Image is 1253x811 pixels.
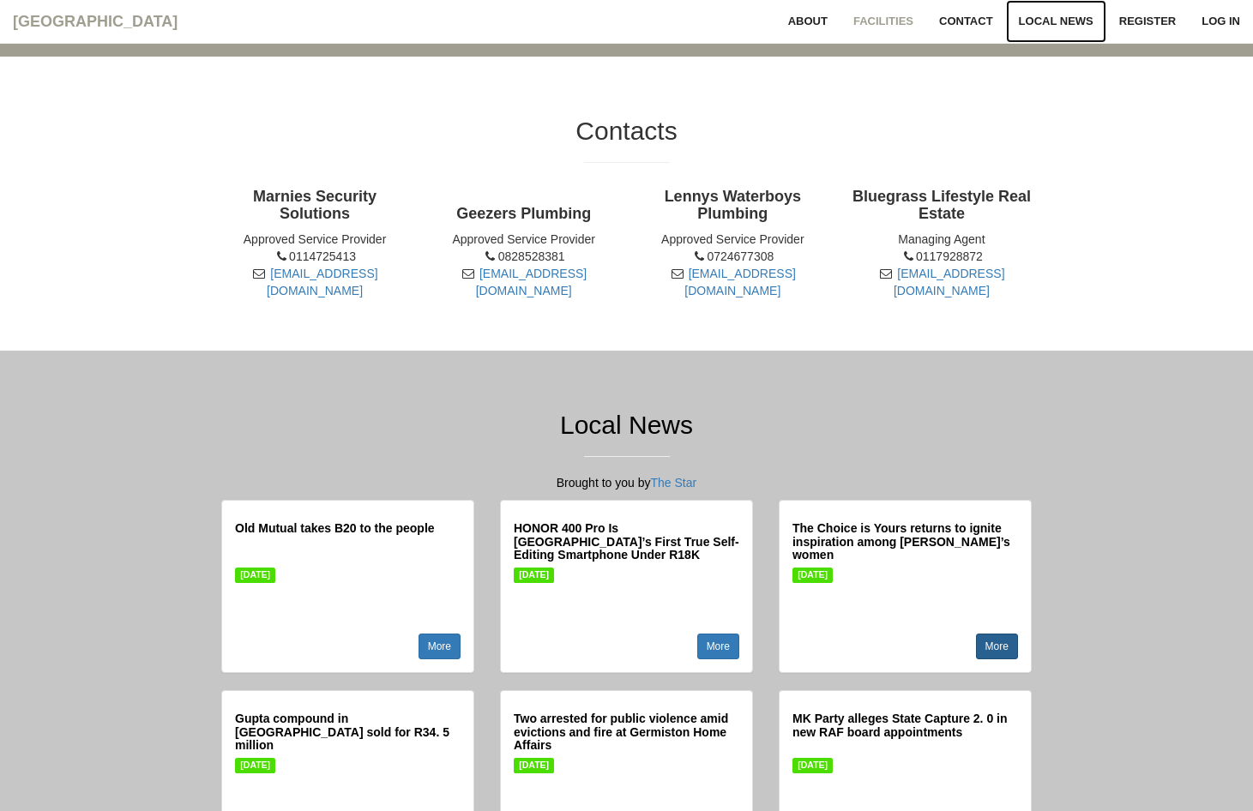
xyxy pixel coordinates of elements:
a: [EMAIL_ADDRESS][DOMAIN_NAME] [267,267,378,297]
span: [DATE] [235,758,275,772]
h2: Local News [221,411,1032,439]
strong: Geezers Plumbing [456,205,591,222]
a: More [697,634,739,659]
h5: Two arrested for public violence amid evictions and fire at Germiston Home Affairs [514,712,739,747]
strong: Marnies Security Solutions [253,188,377,222]
li: Approved Service Provider [432,231,616,248]
h5: MK Party alleges State Capture 2. 0 in new RAF board appointments [792,712,1018,747]
a: More [976,634,1018,659]
h5: HONOR 400 Pro Is [GEOGRAPHIC_DATA]’s First True Self-Editing Smartphone Under R18K [514,522,739,556]
h2: Contacts [221,117,1032,145]
a: [EMAIL_ADDRESS][DOMAIN_NAME] [476,267,587,297]
li: 0724677308 [641,248,824,265]
li: Approved Service Provider [223,231,407,248]
span: [DATE] [792,758,833,772]
span: [DATE] [235,568,275,582]
li: 0114725413 [223,248,407,265]
li: 0828528381 [432,248,616,265]
strong: Bluegrass Lifestyle Real Estate [852,188,1031,222]
li: Managing Agent [850,231,1033,248]
span: [DATE] [792,568,833,582]
a: [EMAIL_ADDRESS][DOMAIN_NAME] [684,267,796,297]
a: [EMAIL_ADDRESS][DOMAIN_NAME] [894,267,1005,297]
p: Brought to you by [221,474,1032,491]
strong: Lennys Waterboys Plumbing [665,188,801,222]
a: The Star [651,476,697,490]
li: 0117928872 [850,248,1033,265]
h5: The Choice is Yours returns to ignite inspiration among [PERSON_NAME]’s women [792,522,1018,556]
span: [DATE] [514,568,554,582]
h5: Gupta compound in [GEOGRAPHIC_DATA] sold for R34. 5 million [235,712,461,747]
a: More [419,634,461,659]
h5: Old Mutual takes B20 to the people [235,522,461,556]
span: [DATE] [514,758,554,772]
li: Approved Service Provider [641,231,824,248]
